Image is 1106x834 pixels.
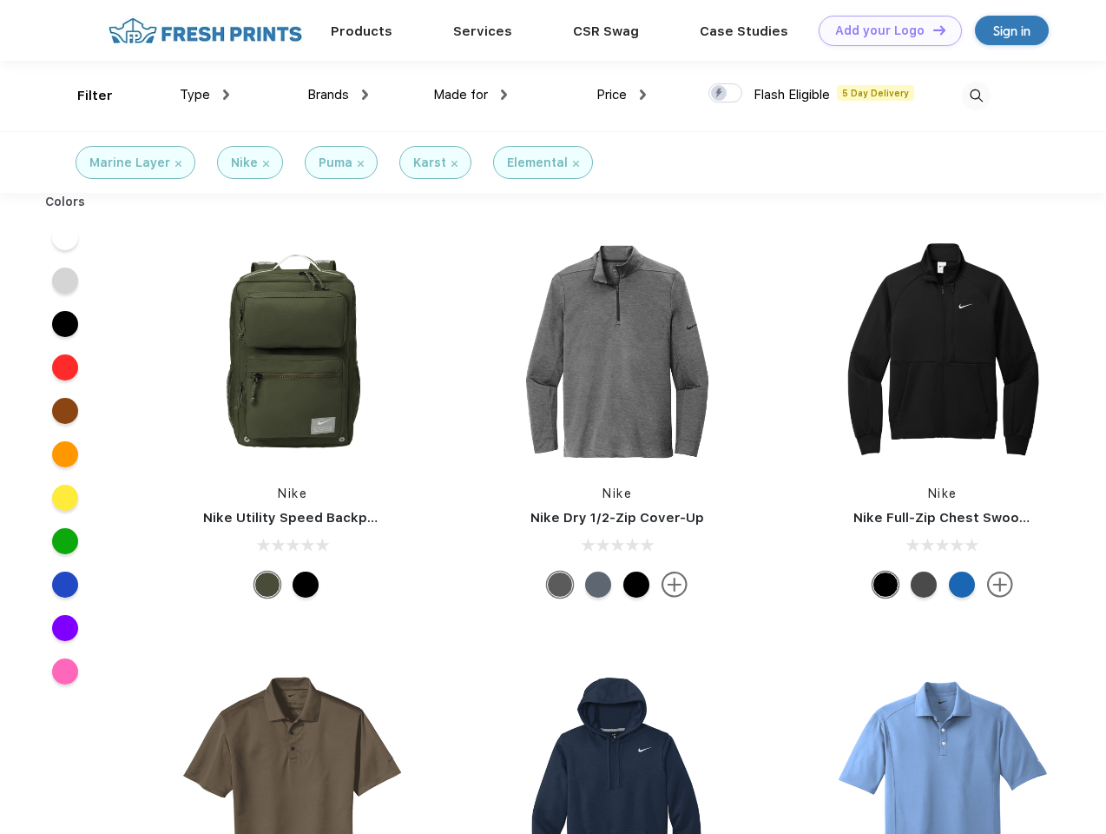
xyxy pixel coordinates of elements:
[433,87,488,103] span: Made for
[835,23,925,38] div: Add your Logo
[103,16,307,46] img: fo%20logo%202.webp
[547,572,573,598] div: Black Heather
[602,486,632,500] a: Nike
[175,161,181,167] img: filter_cancel.svg
[77,86,113,106] div: Filter
[278,486,307,500] a: Nike
[662,572,688,598] img: more.svg
[362,89,368,100] img: dropdown.png
[596,87,627,103] span: Price
[640,89,646,100] img: dropdown.png
[32,193,99,211] div: Colors
[413,154,446,172] div: Karst
[180,87,210,103] span: Type
[307,87,349,103] span: Brands
[993,21,1030,41] div: Sign in
[975,16,1049,45] a: Sign in
[501,89,507,100] img: dropdown.png
[254,572,280,598] div: Cargo Khaki
[962,82,991,110] img: desktop_search.svg
[453,23,512,39] a: Services
[203,510,391,526] a: Nike Utility Speed Backpack
[293,572,319,598] div: Black
[573,161,579,167] img: filter_cancel.svg
[827,236,1058,467] img: func=resize&h=266
[585,572,611,598] div: Navy Heather
[623,572,649,598] div: Black
[530,510,704,526] a: Nike Dry 1/2-Zip Cover-Up
[872,572,899,598] div: Black
[933,25,945,35] img: DT
[911,572,937,598] div: Anthracite
[573,23,639,39] a: CSR Swag
[987,572,1013,598] img: more.svg
[223,89,229,100] img: dropdown.png
[89,154,170,172] div: Marine Layer
[837,85,914,101] span: 5 Day Delivery
[231,154,258,172] div: Nike
[177,236,408,467] img: func=resize&h=266
[928,486,958,500] a: Nike
[853,510,1084,526] a: Nike Full-Zip Chest Swoosh Jacket
[263,161,269,167] img: filter_cancel.svg
[358,161,364,167] img: filter_cancel.svg
[754,87,830,103] span: Flash Eligible
[502,236,733,467] img: func=resize&h=266
[507,154,568,172] div: Elemental
[451,161,458,167] img: filter_cancel.svg
[331,23,392,39] a: Products
[949,572,975,598] div: Royal
[319,154,352,172] div: Puma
